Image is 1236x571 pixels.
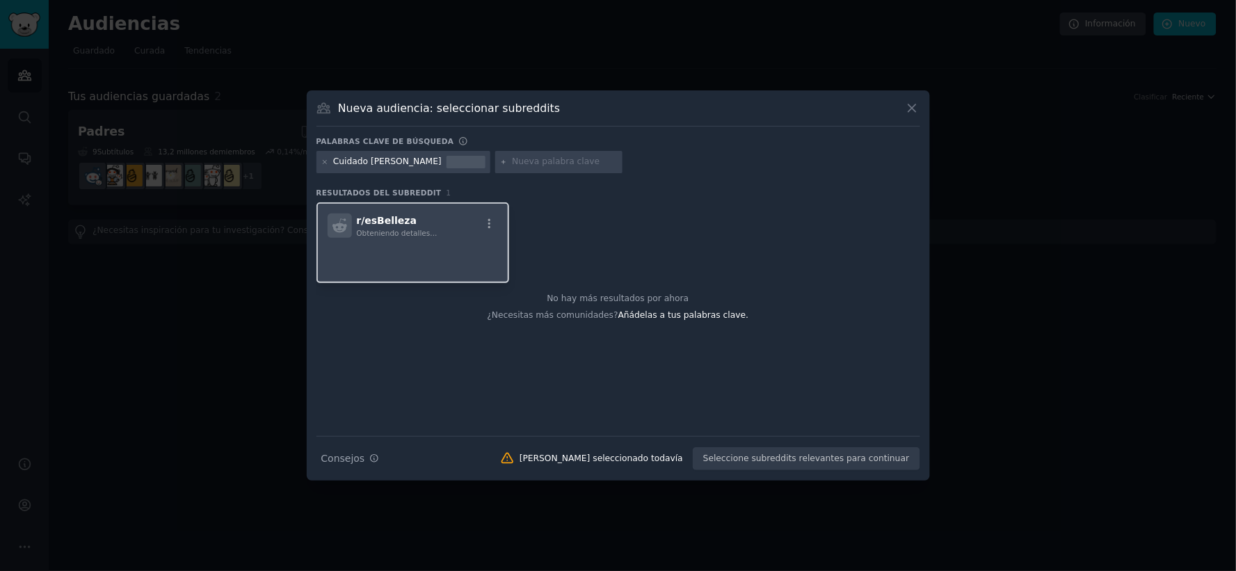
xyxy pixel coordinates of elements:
[365,215,417,226] font: esBelleza
[618,310,749,320] font: Añádelas a tus palabras clave.
[520,453,683,463] font: [PERSON_NAME] seleccionado todavía
[338,102,560,115] font: Nueva audiencia: seleccionar subreddits
[316,188,442,197] font: Resultados del subreddit
[512,156,618,168] input: Nueva palabra clave
[316,447,385,471] button: Consejos
[316,137,454,145] font: Palabras clave de búsqueda
[357,229,438,237] font: Obteniendo detalles...
[321,453,365,464] font: Consejos
[447,188,451,197] font: 1
[488,310,618,320] font: ¿Necesitas más comunidades?
[547,293,689,303] font: No hay más resultados por ahora
[333,156,442,166] font: Cuidado [PERSON_NAME]
[357,215,365,226] font: r/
